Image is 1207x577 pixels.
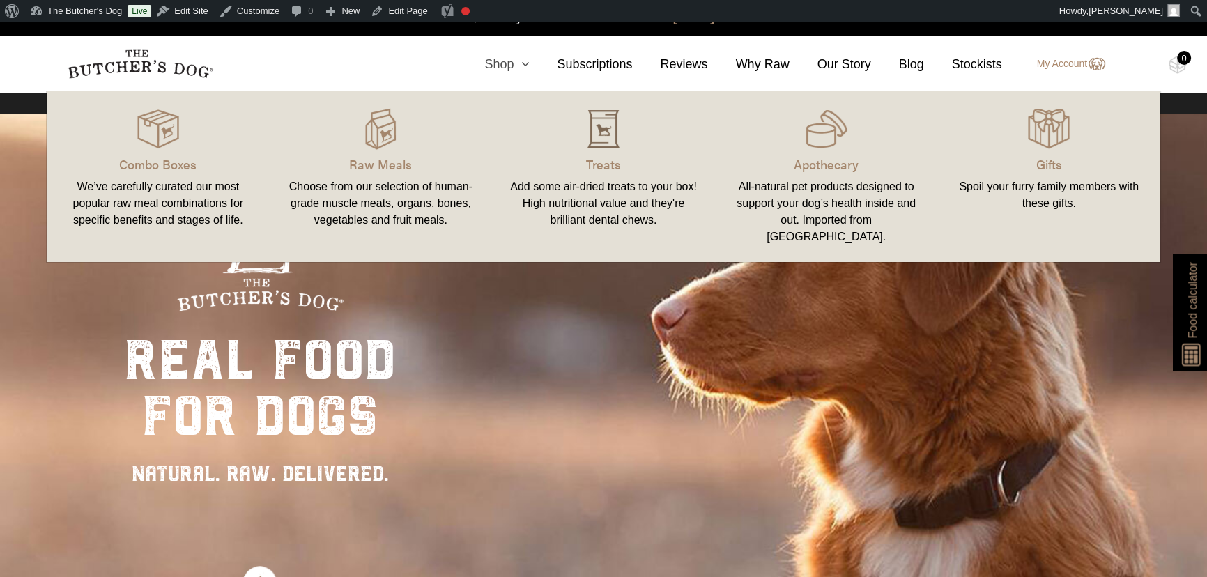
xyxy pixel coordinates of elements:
a: Combo Boxes We’ve carefully curated our most popular raw meal combinations for specific benefits ... [47,105,270,248]
div: Add some air-dried treats to your box! High nutritional value and they're brilliant dental chews. [509,178,698,229]
a: Treats Add some air-dried treats to your box! High nutritional value and they're brilliant dental... [492,105,715,248]
span: [PERSON_NAME] [1089,6,1163,16]
div: 0 [1177,51,1191,65]
a: Apothecary All-natural pet products designed to support your dog’s health inside and out. Importe... [715,105,938,248]
img: TBD_Cart-Empty.png [1169,56,1186,74]
p: Raw Meals [286,155,476,174]
a: Live [128,5,151,17]
a: Our Story [790,55,871,74]
a: Raw Meals Choose from our selection of human-grade muscle meats, organs, bones, vegetables and fr... [270,105,493,248]
img: NewTBD_Treats_Hover.png [583,108,624,150]
div: NATURAL. RAW. DELIVERED. [124,458,396,489]
a: Blog [871,55,924,74]
p: Treats [509,155,698,174]
a: Stockists [924,55,1002,74]
p: Combo Boxes [63,155,253,174]
p: Gifts [954,155,1144,174]
div: Choose from our selection of human-grade muscle meats, organs, bones, vegetables and fruit meals. [286,178,476,229]
a: Why Raw [708,55,790,74]
div: Focus keyphrase not set [461,7,470,15]
div: We’ve carefully curated our most popular raw meal combinations for specific benefits and stages o... [63,178,253,229]
a: Gifts Spoil your furry family members with these gifts. [937,105,1160,248]
a: Subscriptions [529,55,632,74]
a: My Account [1023,56,1105,72]
div: real food for dogs [124,332,396,444]
div: All-natural pet products designed to support your dog’s health inside and out. Imported from [GEO... [732,178,921,245]
a: close [1183,8,1193,25]
a: Reviews [632,55,707,74]
p: Apothecary [732,155,921,174]
a: Shop [456,55,529,74]
div: Spoil your furry family members with these gifts. [954,178,1144,212]
span: Food calculator [1184,262,1201,338]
